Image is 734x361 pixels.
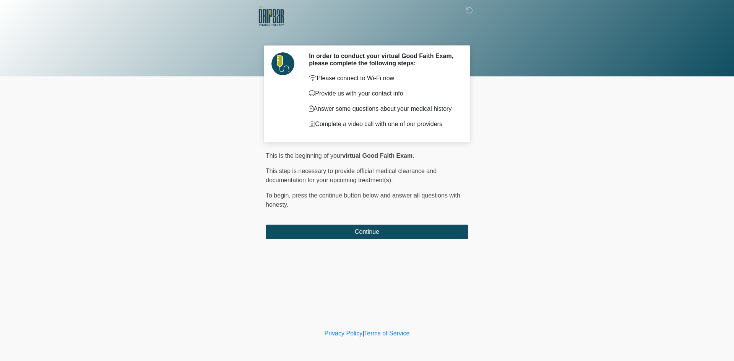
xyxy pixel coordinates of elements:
span: To begin, [266,192,292,199]
p: Provide us with your contact info [309,89,457,98]
span: This step is necessary to provide official medical clearance and documentation for your upcoming ... [266,168,437,183]
a: Terms of Service [364,330,409,337]
h2: In order to conduct your virtual Good Faith Exam, please complete the following steps: [309,52,457,67]
button: Continue [266,225,468,239]
p: Answer some questions about your medical history [309,104,457,113]
span: This is the beginning of your [266,152,342,159]
span: . [412,152,414,159]
span: press the continue button below and answer all questions with honesty. [266,192,460,208]
p: Please connect to Wi-Fi now [309,74,457,83]
strong: virtual Good Faith Exam [342,152,412,159]
p: Complete a video call with one of our providers [309,120,457,129]
a: | [362,330,364,337]
img: Agent Avatar [271,52,294,75]
a: Privacy Policy [325,330,363,337]
h1: ‎ ‎ [260,28,474,42]
img: The DRIPBaR Town & Country Crossing Logo [258,6,284,26]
